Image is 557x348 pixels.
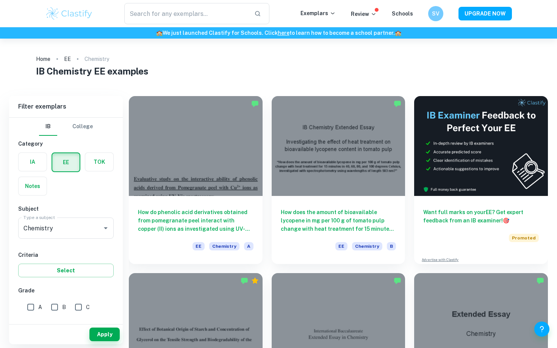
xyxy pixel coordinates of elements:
[138,208,253,233] h6: How do phenolic acid derivatives obtained from pomegranate peel interact with copper (II) ions as...
[18,264,114,277] button: Select
[395,30,401,36] span: 🏫
[38,303,42,311] span: A
[18,251,114,259] h6: Criteria
[62,303,66,311] span: B
[509,234,539,242] span: Promoted
[18,140,114,148] h6: Category
[64,54,71,64] a: EE
[85,153,113,171] button: TOK
[156,30,163,36] span: 🏫
[72,118,93,136] button: College
[458,7,512,20] button: UPGRADE NOW
[392,11,413,17] a: Schools
[241,277,248,284] img: Marked
[503,217,509,224] span: 🎯
[422,257,458,263] a: Advertise with Clastify
[209,242,239,250] span: Chemistry
[124,3,248,24] input: Search for any exemplars...
[414,96,548,264] a: Want full marks on yourEE? Get expert feedback from an IB examiner!PromotedAdvertise with Clastify
[52,153,80,171] button: EE
[352,242,382,250] span: Chemistry
[537,277,544,284] img: Marked
[244,242,253,250] span: A
[251,277,259,284] div: Premium
[394,277,401,284] img: Marked
[423,208,539,225] h6: Want full marks on your EE ? Get expert feedback from an IB examiner!
[9,96,123,117] h6: Filter exemplars
[19,177,47,195] button: Notes
[300,9,336,17] p: Exemplars
[18,205,114,213] h6: Subject
[351,10,377,18] p: Review
[272,96,405,264] a: How does the amount of bioavailable lycopene in mg per 100 g of tomato pulp change with heat trea...
[387,242,396,250] span: B
[428,6,443,21] button: SV
[84,55,109,63] p: Chemistry
[86,303,90,311] span: C
[278,30,289,36] a: here
[335,242,347,250] span: EE
[394,100,401,107] img: Marked
[18,286,114,295] h6: Grade
[432,9,440,18] h6: SV
[534,322,549,337] button: Help and Feedback
[36,54,50,64] a: Home
[39,118,93,136] div: Filter type choice
[100,223,111,233] button: Open
[281,208,396,233] h6: How does the amount of bioavailable lycopene in mg per 100 g of tomato pulp change with heat trea...
[89,328,120,341] button: Apply
[251,100,259,107] img: Marked
[45,6,93,21] img: Clastify logo
[36,64,521,78] h1: IB Chemistry EE examples
[414,96,548,196] img: Thumbnail
[23,214,55,221] label: Type a subject
[19,153,47,171] button: IA
[39,118,57,136] button: IB
[192,242,205,250] span: EE
[2,29,555,37] h6: We just launched Clastify for Schools. Click to learn how to become a school partner.
[129,96,263,264] a: How do phenolic acid derivatives obtained from pomegranate peel interact with copper (II) ions as...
